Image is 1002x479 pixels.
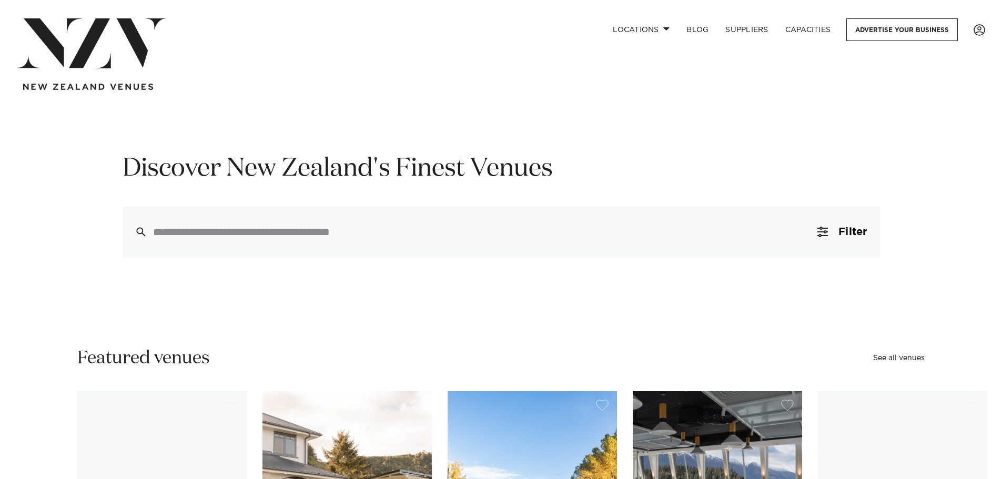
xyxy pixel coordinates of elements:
[838,227,867,237] span: Filter
[123,152,880,186] h1: Discover New Zealand's Finest Venues
[17,18,166,68] img: nzv-logo.png
[23,84,153,90] img: new-zealand-venues-text.png
[873,354,925,362] a: See all venues
[604,18,678,41] a: Locations
[678,18,717,41] a: BLOG
[77,346,210,370] h2: Featured venues
[805,207,879,257] button: Filter
[777,18,839,41] a: Capacities
[846,18,958,41] a: Advertise your business
[717,18,776,41] a: SUPPLIERS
